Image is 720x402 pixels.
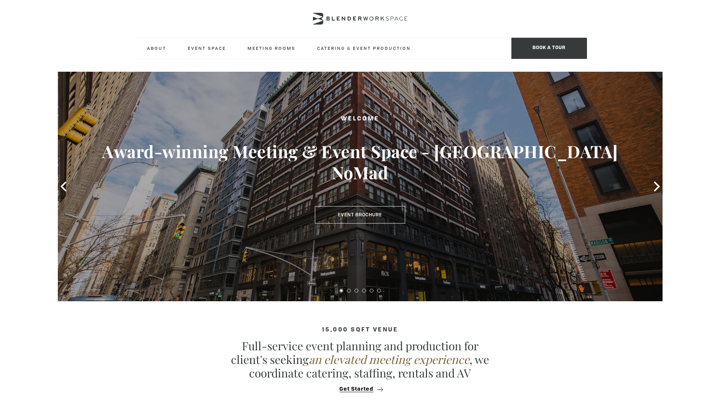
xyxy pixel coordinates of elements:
[315,206,405,223] a: Event Brochure
[309,352,469,367] em: an elevated meeting experience
[337,386,383,393] button: Get Started
[511,38,587,59] span: Book a tour
[133,327,587,333] h4: 15,000 sqft venue
[141,38,172,59] a: About
[182,38,232,59] a: Event Space
[242,38,302,59] a: Meeting Rooms
[88,114,632,124] h2: Welcome
[228,339,492,380] p: Full-service event planning and production for client's seeking , we coordinate catering, staffin...
[88,141,632,183] h3: Award-winning Meeting & Event Space - [GEOGRAPHIC_DATA] NoMad
[339,387,373,392] span: Get Started
[311,38,417,59] a: Catering & Event Production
